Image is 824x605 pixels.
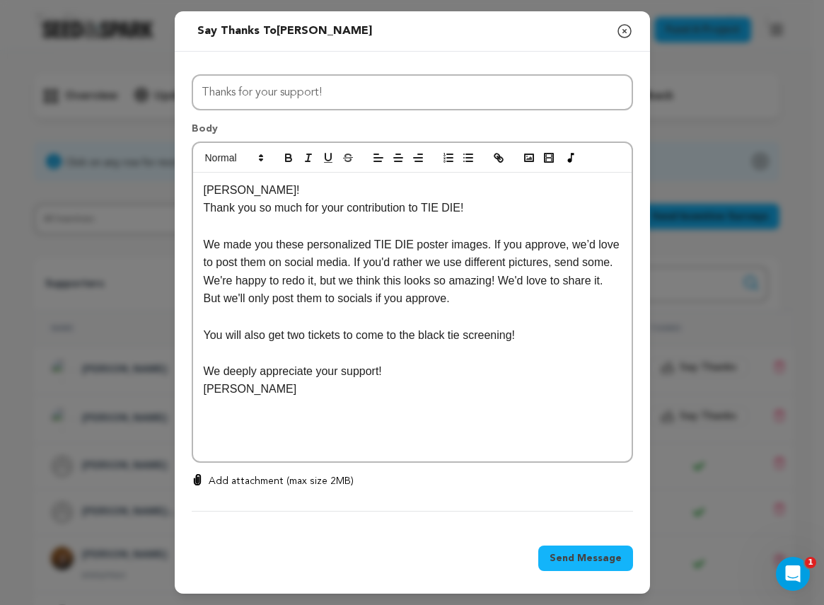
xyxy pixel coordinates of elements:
[277,25,372,37] span: [PERSON_NAME]
[204,326,621,345] p: You will also get two tickets to come to the black tie screening!
[204,362,621,381] p: We deeply appreciate your support!
[204,181,621,200] p: [PERSON_NAME]!
[192,74,633,110] input: Subject
[538,546,633,571] button: Send Message
[209,474,354,488] p: Add attachment (max size 2MB)
[550,551,622,565] span: Send Message
[204,199,621,217] p: Thank you so much for your contribution to TIE DIE!
[204,236,621,308] p: We made you these personalized TIE DIE poster images. If you approve, we’d love to post them on s...
[197,23,372,40] div: Say thanks to
[805,557,816,568] span: 1
[192,122,633,142] p: Body
[776,557,810,591] iframe: Intercom live chat
[204,380,621,398] p: [PERSON_NAME]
